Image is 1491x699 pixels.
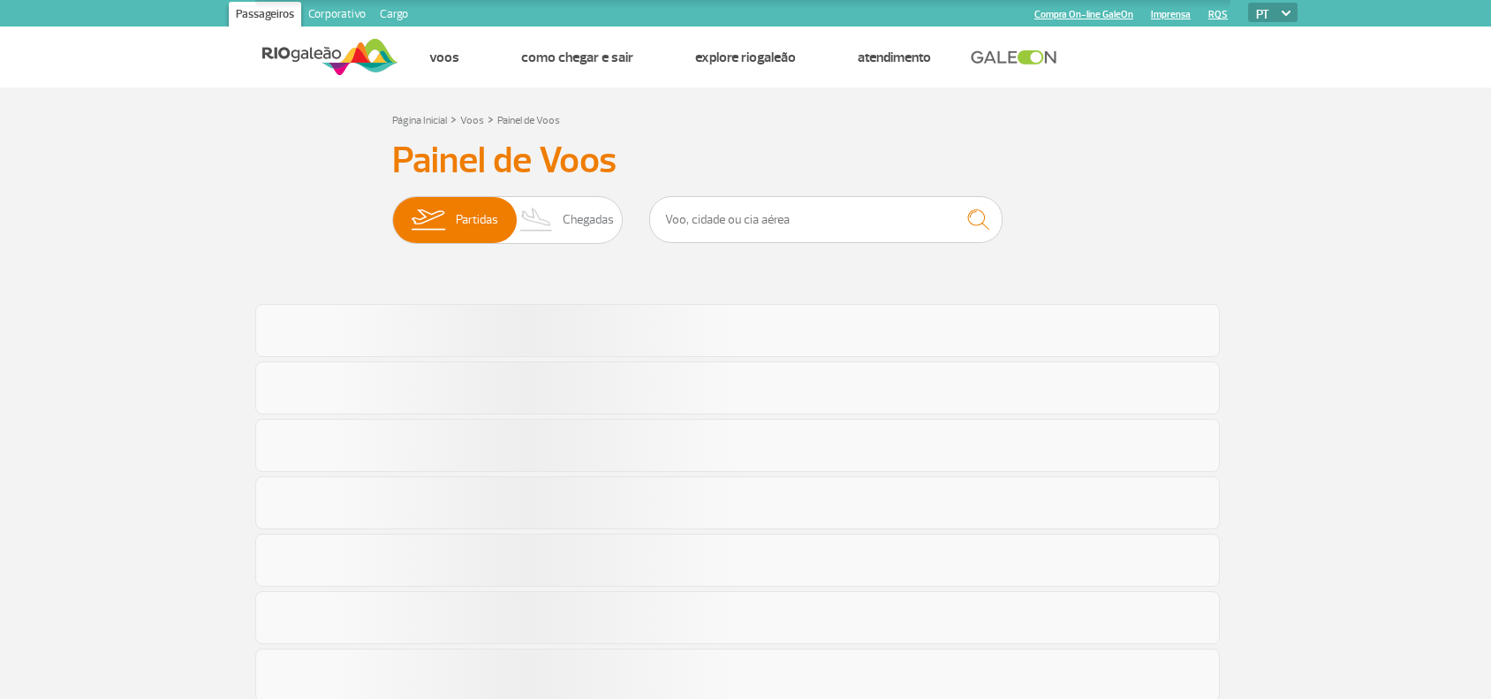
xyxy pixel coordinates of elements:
[1208,9,1228,20] a: RQS
[521,49,633,66] a: Como chegar e sair
[373,2,415,30] a: Cargo
[695,49,796,66] a: Explore RIOgaleão
[563,197,614,243] span: Chegadas
[649,196,1003,243] input: Voo, cidade ou cia aérea
[429,49,459,66] a: Voos
[460,114,484,127] a: Voos
[392,114,447,127] a: Página Inicial
[450,109,457,129] a: >
[488,109,494,129] a: >
[301,2,373,30] a: Corporativo
[229,2,301,30] a: Passageiros
[511,197,563,243] img: slider-desembarque
[497,114,560,127] a: Painel de Voos
[392,139,1099,183] h3: Painel de Voos
[1151,9,1191,20] a: Imprensa
[456,197,498,243] span: Partidas
[1034,9,1133,20] a: Compra On-line GaleOn
[400,197,456,243] img: slider-embarque
[858,49,931,66] a: Atendimento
